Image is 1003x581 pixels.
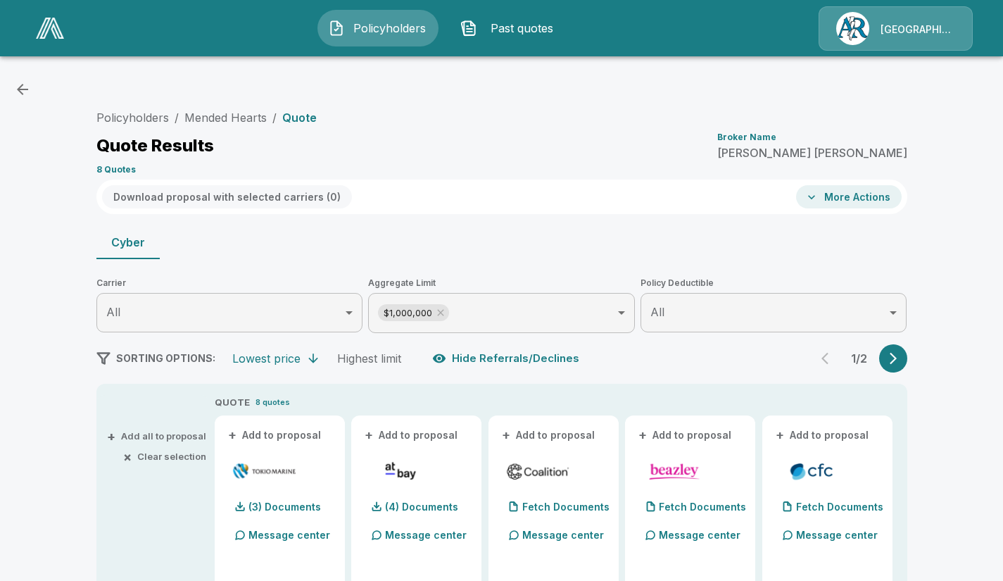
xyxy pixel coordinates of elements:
[248,527,330,542] p: Message center
[385,527,467,542] p: Message center
[368,276,635,290] span: Aggregate Limit
[636,427,735,443] button: +Add to proposal
[96,111,169,125] a: Policyholders
[659,527,740,542] p: Message center
[232,351,301,366] div: Lowest price
[328,20,345,37] img: Policyholders Icon
[796,185,902,208] button: More Actions
[106,305,120,319] span: All
[226,427,324,443] button: +Add to proposal
[505,461,571,482] img: coalitioncyber
[228,430,236,440] span: +
[650,305,664,319] span: All
[641,276,907,290] span: Policy Deductible
[796,527,878,542] p: Message center
[362,427,461,443] button: +Add to proposal
[232,461,297,482] img: tmhcccyber
[429,345,585,372] button: Hide Referrals/Declines
[116,352,215,364] span: SORTING OPTIONS:
[500,427,598,443] button: +Add to proposal
[483,20,560,37] span: Past quotes
[36,18,64,39] img: AA Logo
[659,502,746,512] p: Fetch Documents
[96,225,160,259] button: Cyber
[317,10,439,46] button: Policyholders IconPolicyholders
[378,304,449,321] div: $1,000,000
[776,430,784,440] span: +
[642,461,707,482] img: beazleycyber
[378,305,438,321] span: $1,000,000
[774,427,872,443] button: +Add to proposal
[351,20,428,37] span: Policyholders
[102,185,352,208] button: Download proposal with selected carriers (0)
[272,109,277,126] li: /
[779,461,845,482] img: cfccyber
[460,20,477,37] img: Past quotes Icon
[450,10,571,46] button: Past quotes IconPast quotes
[385,502,458,512] p: (4) Documents
[638,430,647,440] span: +
[502,430,510,440] span: +
[96,276,363,290] span: Carrier
[215,396,250,410] p: QUOTE
[717,147,907,158] p: [PERSON_NAME] [PERSON_NAME]
[796,502,883,512] p: Fetch Documents
[96,137,214,154] p: Quote Results
[126,452,206,461] button: ×Clear selection
[522,502,610,512] p: Fetch Documents
[365,430,373,440] span: +
[248,502,321,512] p: (3) Documents
[184,111,267,125] a: Mended Hearts
[107,432,115,441] span: +
[123,452,132,461] span: ×
[96,165,136,174] p: 8 Quotes
[337,351,401,366] div: Highest limit
[175,109,179,126] li: /
[368,461,434,482] img: atbaycybersurplus
[282,112,317,123] p: Quote
[96,109,317,126] nav: breadcrumb
[110,432,206,441] button: +Add all to proposal
[256,396,290,408] p: 8 quotes
[717,133,776,142] p: Broker Name
[845,353,873,364] p: 1 / 2
[522,527,604,542] p: Message center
